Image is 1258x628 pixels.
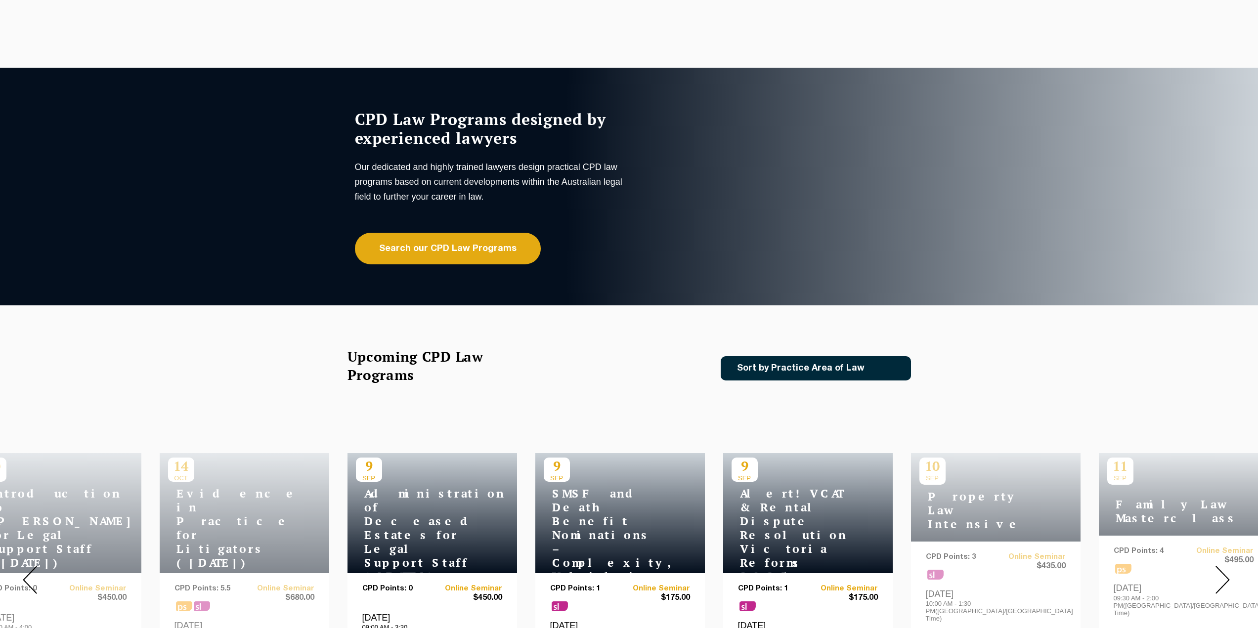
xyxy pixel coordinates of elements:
a: Online Seminar [808,585,878,593]
p: CPD Points: 1 [738,585,808,593]
span: $175.00 [808,593,878,603]
span: sl [739,601,756,611]
h4: SMSF and Death Benefit Nominations – Complexity, Validity & Capacity [544,487,667,597]
h4: Administration of Deceased Estates for Legal Support Staff ([DATE]) [356,487,479,584]
span: $450.00 [432,593,502,603]
a: Search our CPD Law Programs [355,233,541,264]
img: Prev [23,566,37,594]
a: Sort by Practice Area of Law [721,356,911,380]
p: 9 [732,458,758,474]
h4: Alert! VCAT & Rental Dispute Resolution Victoria Reforms 2025 [732,487,855,584]
h2: Upcoming CPD Law Programs [347,347,508,384]
span: SEP [732,474,758,482]
h1: CPD Law Programs designed by experienced lawyers [355,110,627,147]
img: Next [1215,566,1230,594]
p: CPD Points: 1 [550,585,620,593]
p: 9 [356,458,382,474]
span: sl [552,601,568,611]
p: Our dedicated and highly trained lawyers design practical CPD law programs based on current devel... [355,160,627,204]
p: 9 [544,458,570,474]
img: Icon [880,364,892,373]
a: Online Seminar [620,585,690,593]
a: Online Seminar [432,585,502,593]
span: $175.00 [620,593,690,603]
span: SEP [356,474,382,482]
p: CPD Points: 0 [362,585,433,593]
span: SEP [544,474,570,482]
